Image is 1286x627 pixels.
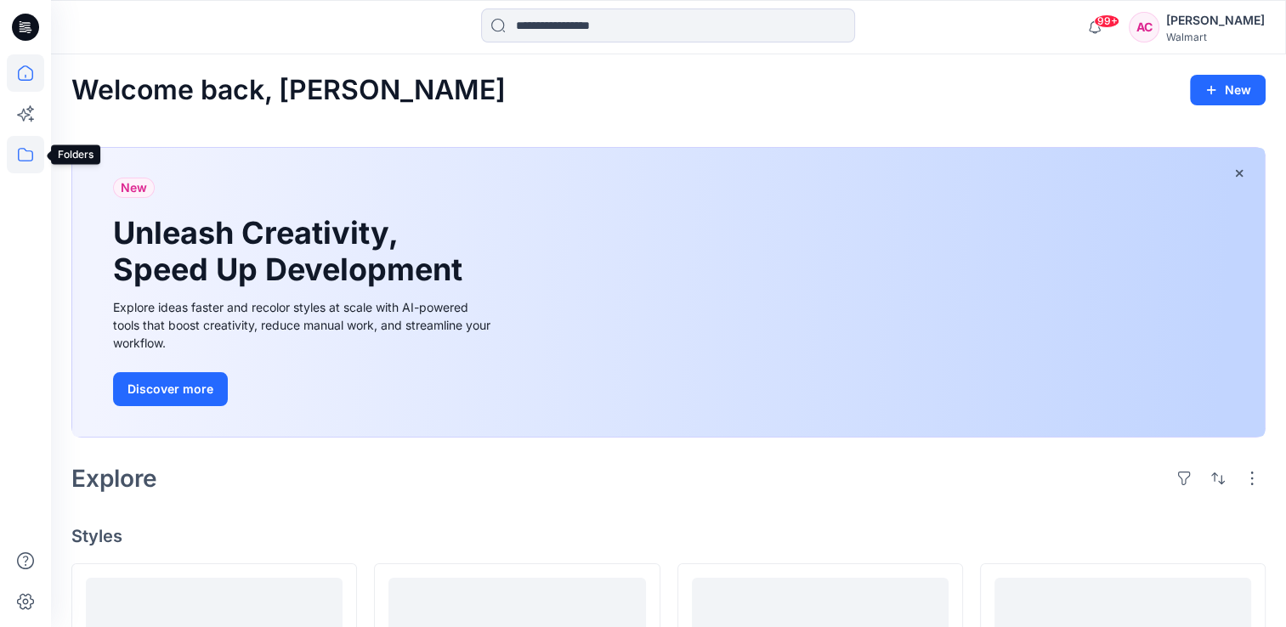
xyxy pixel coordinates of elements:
div: AC [1129,12,1159,42]
button: Discover more [113,372,228,406]
span: 99+ [1094,14,1119,28]
h4: Styles [71,526,1266,546]
a: Discover more [113,372,496,406]
div: [PERSON_NAME] [1166,10,1265,31]
h2: Welcome back, [PERSON_NAME] [71,75,506,106]
h2: Explore [71,465,157,492]
span: New [121,178,147,198]
div: Walmart [1166,31,1265,43]
div: Explore ideas faster and recolor styles at scale with AI-powered tools that boost creativity, red... [113,298,496,352]
button: New [1190,75,1266,105]
h1: Unleash Creativity, Speed Up Development [113,215,470,288]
